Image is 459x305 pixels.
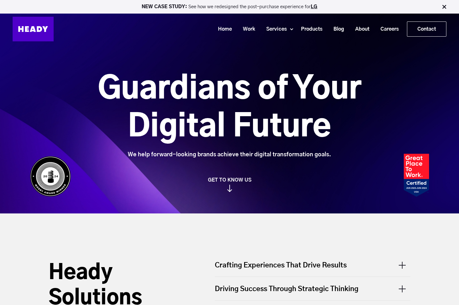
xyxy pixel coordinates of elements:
[215,260,410,277] div: Crafting Experiences That Drive Results
[27,177,432,192] a: GET TO KNOW US
[326,23,347,35] a: Blog
[441,4,447,10] img: Close Bar
[227,185,232,192] img: arrow_down
[30,156,71,197] img: Heady_WebbyAward_Winner-4
[13,17,54,41] img: Heady_Logo_Web-01 (1)
[62,70,397,146] h1: Guardians of Your Digital Future
[347,23,373,35] a: About
[258,23,290,35] a: Services
[311,4,317,9] a: LG
[210,23,235,35] a: Home
[3,4,456,9] p: See how we redesigned the post-purchase experience for
[235,23,258,35] a: Work
[60,21,446,37] div: Navigation Menu
[215,277,410,300] div: Driving Success Through Strategic Thinking
[62,151,397,158] div: We help forward-looking brands achieve their digital transformation goals.
[293,23,326,35] a: Products
[373,23,402,35] a: Careers
[142,4,188,9] strong: NEW CASE STUDY:
[407,22,446,36] a: Contact
[404,154,429,197] img: Heady_2023_Certification_Badge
